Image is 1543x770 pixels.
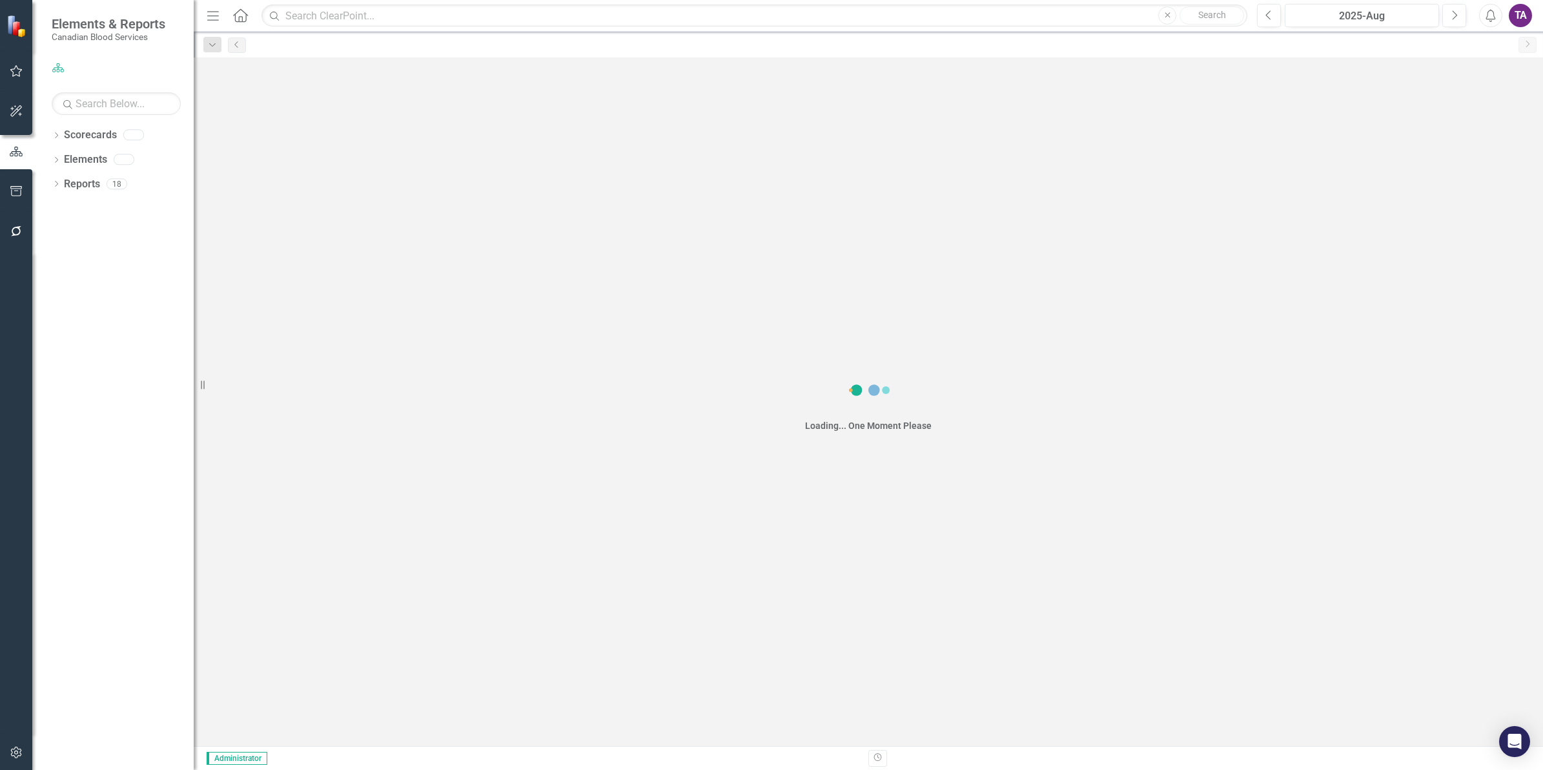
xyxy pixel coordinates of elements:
button: 2025-Aug [1285,4,1439,27]
img: ClearPoint Strategy [6,15,29,37]
span: Search [1198,10,1226,20]
div: Loading... One Moment Please [805,419,932,432]
a: Scorecards [64,128,117,143]
button: TA [1509,4,1532,27]
div: 2025-Aug [1289,8,1435,24]
a: Reports [64,177,100,192]
div: Open Intercom Messenger [1499,726,1530,757]
button: Search [1180,6,1244,25]
span: Administrator [207,752,267,765]
a: Elements [64,152,107,167]
span: Elements & Reports [52,16,165,32]
small: Canadian Blood Services [52,32,165,42]
input: Search ClearPoint... [261,5,1247,27]
div: 18 [107,178,127,189]
input: Search Below... [52,92,181,115]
